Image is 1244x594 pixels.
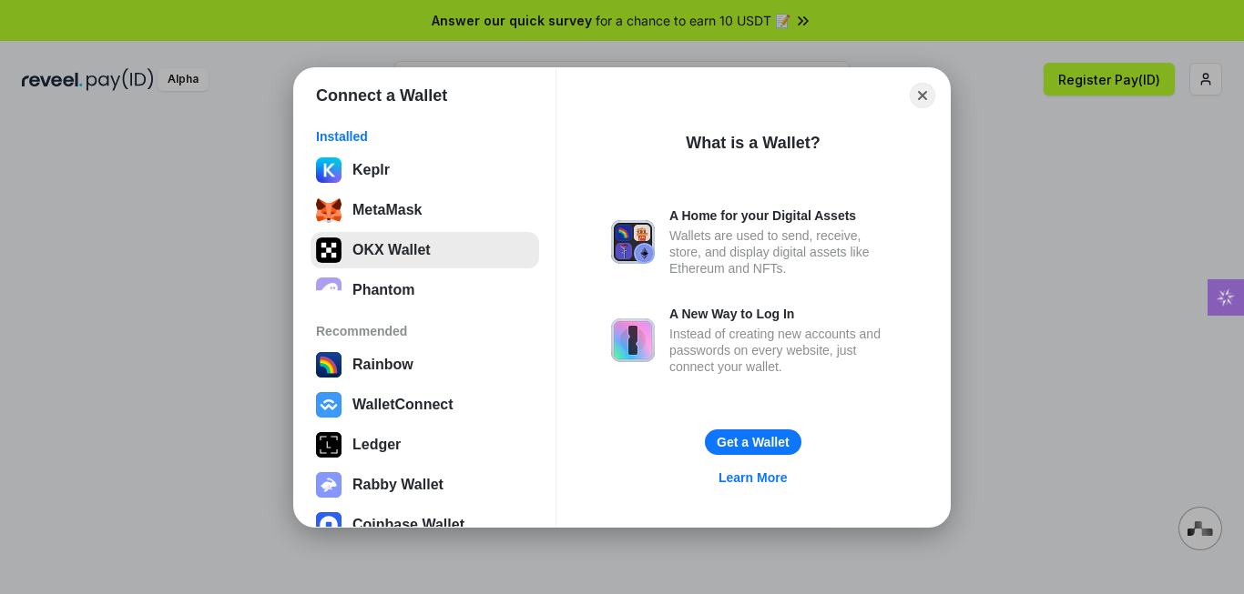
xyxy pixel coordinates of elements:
img: svg+xml,%3Csvg%20xmlns%3D%22http%3A%2F%2Fwww.w3.org%2F2000%2Fsvg%22%20fill%3D%22none%22%20viewBox... [611,220,655,264]
button: Keplr [311,152,539,188]
button: MetaMask [311,192,539,228]
img: 5VZ71FV6L7PA3gg3tXrdQ+DgLhC+75Wq3no69P3MC0NFQpx2lL04Ql9gHK1bRDjsSBIvScBnDTk1WrlGIZBorIDEYJj+rhdgn... [316,237,342,263]
div: Rabby Wallet [352,477,444,493]
div: Get a Wallet [717,434,790,450]
img: ByMCUfJCc2WaAAAAAElFTkSuQmCC [316,157,342,183]
button: Rainbow [311,347,539,383]
img: svg+xml,%3Csvg%20width%3D%22120%22%20height%3D%22120%22%20viewBox%3D%220%200%20120%20120%22%20fil... [316,352,342,378]
div: OKX Wallet [352,242,431,258]
button: Phantom [311,272,539,308]
img: svg+xml,%3Csvg%20xmlns%3D%22http%3A%2F%2Fwww.w3.org%2F2000%2Fsvg%22%20fill%3D%22none%22%20viewBox... [611,318,655,362]
div: Rainbow [352,357,413,373]
div: Keplr [352,162,390,178]
div: Wallets are used to send, receive, store, and display digital assets like Ethereum and NFTs. [669,227,895,277]
div: WalletConnect [352,397,454,413]
div: A New Way to Log In [669,306,895,322]
img: svg+xml;base64,PHN2ZyB3aWR0aD0iMzUiIGhlaWdodD0iMzQiIHZpZXdCb3g9IjAgMCAzNSAzNCIgZmlsbD0ibm9uZSIgeG... [316,197,342,223]
button: Close [910,83,935,108]
button: Ledger [311,427,539,463]
img: svg+xml,%3Csvg%20width%3D%2228%22%20height%3D%2228%22%20viewBox%3D%220%200%2028%2028%22%20fill%3D... [316,392,342,418]
div: Coinbase Wallet [352,517,464,533]
div: A Home for your Digital Assets [669,207,895,224]
div: Instead of creating new accounts and passwords on every website, just connect your wallet. [669,326,895,375]
h1: Connect a Wallet [316,85,447,106]
img: epq2vO3P5aLWl15yRS7Q49p1fHTx2Sgh99jU3kfXv7cnPATIVQHAx5oQs66JWv3SWEjHOsb3kKgmE5WNBxBId7C8gm8wEgOvz... [316,277,342,303]
button: OKX Wallet [311,232,539,268]
img: svg+xml,%3Csvg%20width%3D%2228%22%20height%3D%2228%22%20viewBox%3D%220%200%2028%2028%22%20fill%3D... [316,512,342,538]
button: WalletConnect [311,387,539,423]
div: Installed [316,128,534,145]
img: svg+xml,%3Csvg%20xmlns%3D%22http%3A%2F%2Fwww.w3.org%2F2000%2Fsvg%22%20width%3D%2228%22%20height%3... [316,432,342,458]
button: Get a Wallet [705,429,801,455]
button: Coinbase Wallet [311,507,539,543]
div: What is a Wallet? [686,132,820,154]
div: Ledger [352,437,401,453]
div: Recommended [316,323,534,339]
a: Learn More [708,466,798,489]
div: MetaMask [352,202,422,218]
img: svg+xml,%3Csvg%20xmlns%3D%22http%3A%2F%2Fwww.w3.org%2F2000%2Fsvg%22%20fill%3D%22none%22%20viewBox... [316,472,342,498]
div: Learn More [719,469,787,486]
div: Phantom [352,282,414,298]
button: Rabby Wallet [311,467,539,503]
